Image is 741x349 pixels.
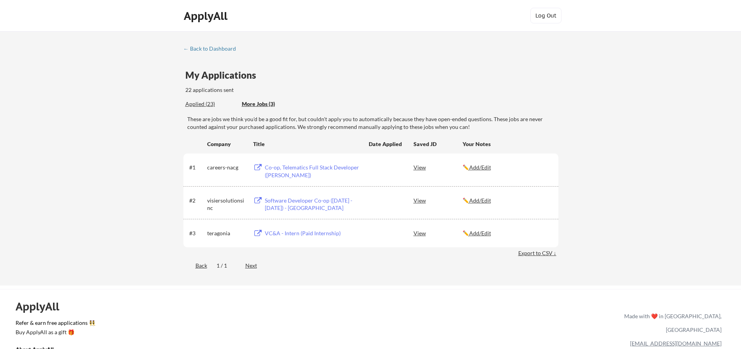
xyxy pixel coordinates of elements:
[185,100,236,108] div: These are all the jobs you've been applied to so far.
[185,71,262,80] div: My Applications
[207,140,246,148] div: Company
[469,164,491,171] u: Add/Edit
[183,262,207,270] div: Back
[414,160,463,174] div: View
[265,197,361,212] div: Software Developer Co-op ([DATE] - [DATE]) - [GEOGRAPHIC_DATA]
[630,340,722,347] a: [EMAIL_ADDRESS][DOMAIN_NAME]
[463,229,551,237] div: ✏️
[265,164,361,179] div: Co-op, Telematics Full Stack Developer ([PERSON_NAME])
[185,86,336,94] div: 22 applications sent
[216,262,236,270] div: 1 / 1
[463,197,551,204] div: ✏️
[189,164,204,171] div: #1
[16,300,68,313] div: ApplyAll
[245,262,266,270] div: Next
[253,140,361,148] div: Title
[242,100,299,108] div: More Jobs (3)
[187,115,558,130] div: These are jobs we think you'd be a good fit for, but couldn't apply you to automatically because ...
[183,46,242,51] div: ← Back to Dashboard
[16,328,93,338] a: Buy ApplyAll as a gift 🎁
[463,140,551,148] div: Your Notes
[183,46,242,53] a: ← Back to Dashboard
[469,197,491,204] u: Add/Edit
[184,9,230,23] div: ApplyAll
[621,309,722,337] div: Made with ❤️ in [GEOGRAPHIC_DATA], [GEOGRAPHIC_DATA]
[414,193,463,207] div: View
[530,8,561,23] button: Log Out
[414,226,463,240] div: View
[189,197,204,204] div: #2
[185,100,236,108] div: Applied (23)
[189,229,204,237] div: #3
[463,164,551,171] div: ✏️
[414,137,463,151] div: Saved JD
[16,320,461,328] a: Refer & earn free applications 👯‍♀️
[207,229,246,237] div: teragonia
[369,140,403,148] div: Date Applied
[469,230,491,236] u: Add/Edit
[518,249,558,257] div: Export to CSV ↓
[207,164,246,171] div: careers-nacg
[16,330,93,335] div: Buy ApplyAll as a gift 🎁
[265,229,361,237] div: VC&A - Intern (Paid Internship)
[242,100,299,108] div: These are job applications we think you'd be a good fit for, but couldn't apply you to automatica...
[207,197,246,212] div: visiersolutionsinc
